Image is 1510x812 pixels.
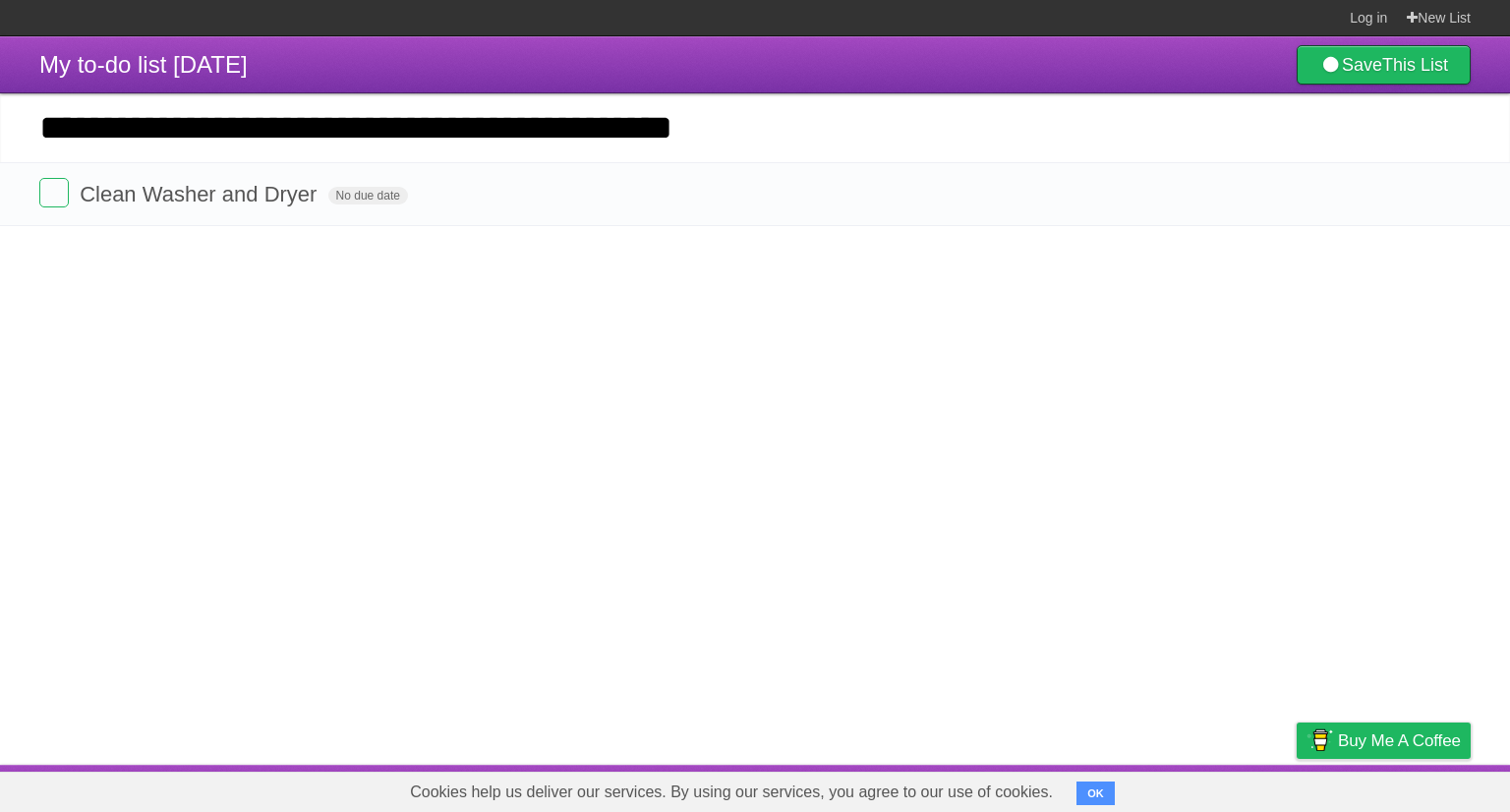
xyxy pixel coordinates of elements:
span: Cookies help us deliver our services. By using our services, you agree to our use of cookies. [390,773,1073,812]
a: Suggest a feature [1347,770,1471,807]
button: OK [1076,782,1115,805]
a: Privacy [1271,770,1322,807]
span: Buy me a coffee [1338,724,1461,758]
a: About [1035,770,1076,807]
span: No due date [328,187,408,204]
a: SaveThis List [1297,45,1471,85]
a: Terms [1204,770,1248,807]
label: Done [39,178,69,207]
b: This List [1382,55,1448,75]
span: Clean Washer and Dryer [80,182,321,206]
img: Buy me a coffee [1307,724,1333,757]
a: Developers [1100,770,1180,807]
span: My to-do list [DATE] [39,51,248,78]
a: Buy me a coffee [1297,723,1471,759]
